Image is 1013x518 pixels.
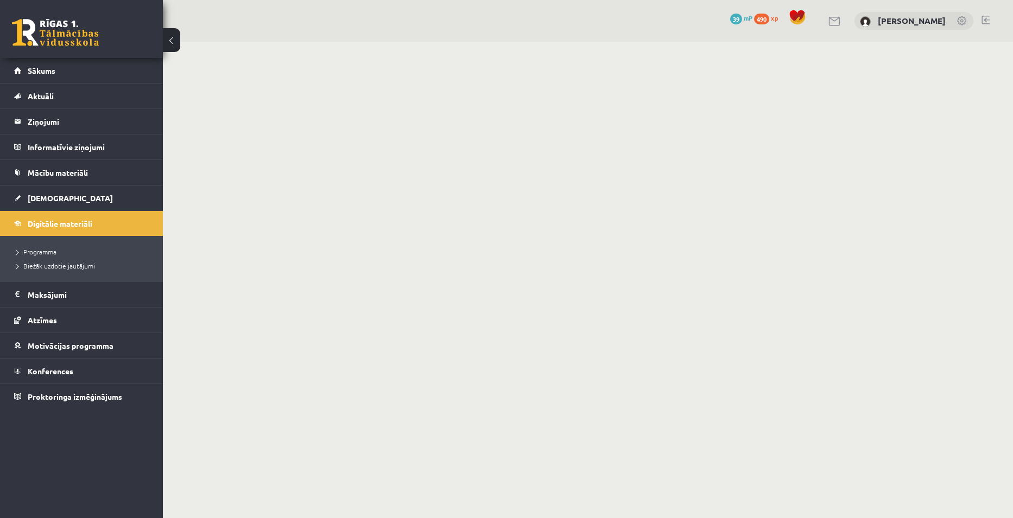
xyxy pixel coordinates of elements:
a: Biežāk uzdotie jautājumi [16,261,152,271]
span: Proktoringa izmēģinājums [28,392,122,401]
legend: Ziņojumi [28,109,149,134]
a: Motivācijas programma [14,333,149,358]
span: [DEMOGRAPHIC_DATA] [28,193,113,203]
legend: Informatīvie ziņojumi [28,135,149,159]
a: Proktoringa izmēģinājums [14,384,149,409]
span: mP [744,14,752,22]
a: Informatīvie ziņojumi [14,135,149,159]
a: Programma [16,247,152,257]
legend: Maksājumi [28,282,149,307]
a: 490 xp [754,14,783,22]
span: Digitālie materiāli [28,219,92,228]
a: Konferences [14,359,149,383]
a: Atzīmes [14,308,149,332]
a: [DEMOGRAPHIC_DATA] [14,186,149,210]
a: Rīgas 1. Tālmācības vidusskola [12,19,99,46]
span: 490 [754,14,769,24]
span: Motivācijas programma [28,341,113,350]
span: Biežāk uzdotie jautājumi [16,261,95,270]
a: Aktuāli [14,84,149,108]
span: 39 [730,14,742,24]
span: Programma [16,247,56,256]
a: Mācību materiāli [14,160,149,185]
img: Ieva Krūmiņa [860,16,871,27]
a: Ziņojumi [14,109,149,134]
a: 39 mP [730,14,752,22]
a: Sākums [14,58,149,83]
a: [PERSON_NAME] [878,15,946,26]
span: Aktuāli [28,91,54,101]
span: Mācību materiāli [28,168,88,177]
span: xp [771,14,778,22]
span: Konferences [28,366,73,376]
a: Maksājumi [14,282,149,307]
a: Digitālie materiāli [14,211,149,236]
span: Atzīmes [28,315,57,325]
span: Sākums [28,66,55,75]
